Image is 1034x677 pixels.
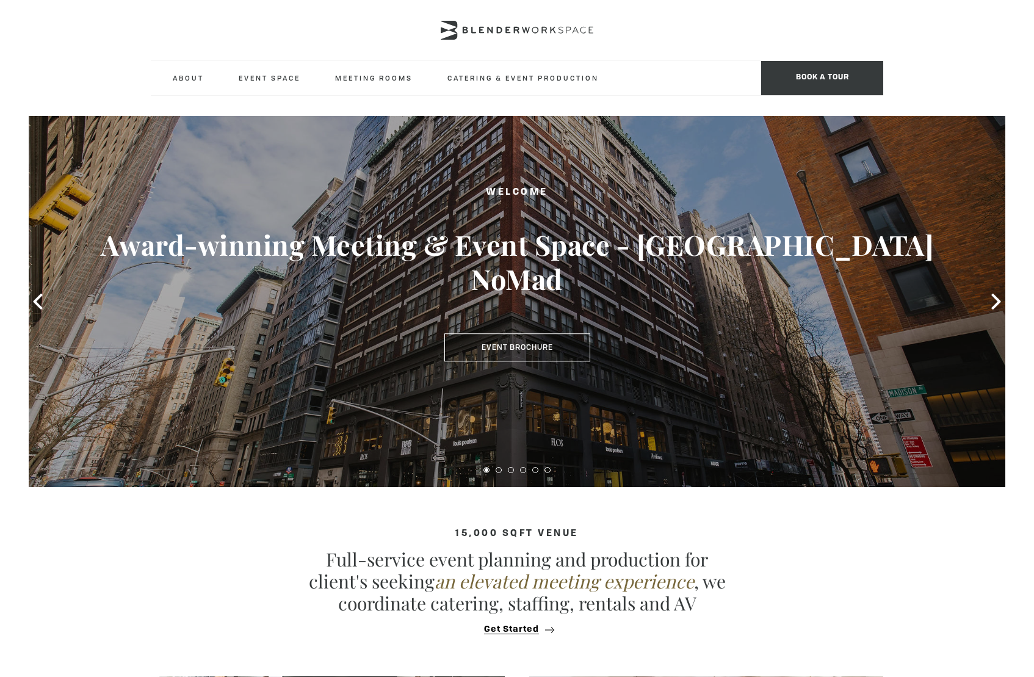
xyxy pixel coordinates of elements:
p: Full-service event planning and production for client's seeking , we coordinate catering, staffin... [303,548,731,614]
em: an elevated meeting experience [435,569,694,593]
a: Meeting Rooms [325,61,422,95]
a: Event Brochure [444,333,590,361]
h3: Award-winning Meeting & Event Space - [GEOGRAPHIC_DATA] NoMad [78,228,956,296]
a: Event Space [229,61,310,95]
a: About [163,61,214,95]
h4: 15,000 sqft venue [151,529,883,539]
span: Book a tour [761,61,883,95]
span: Get Started [484,625,539,634]
a: Catering & Event Production [438,61,609,95]
button: Get Started [480,624,554,635]
h2: Welcome [78,185,956,200]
